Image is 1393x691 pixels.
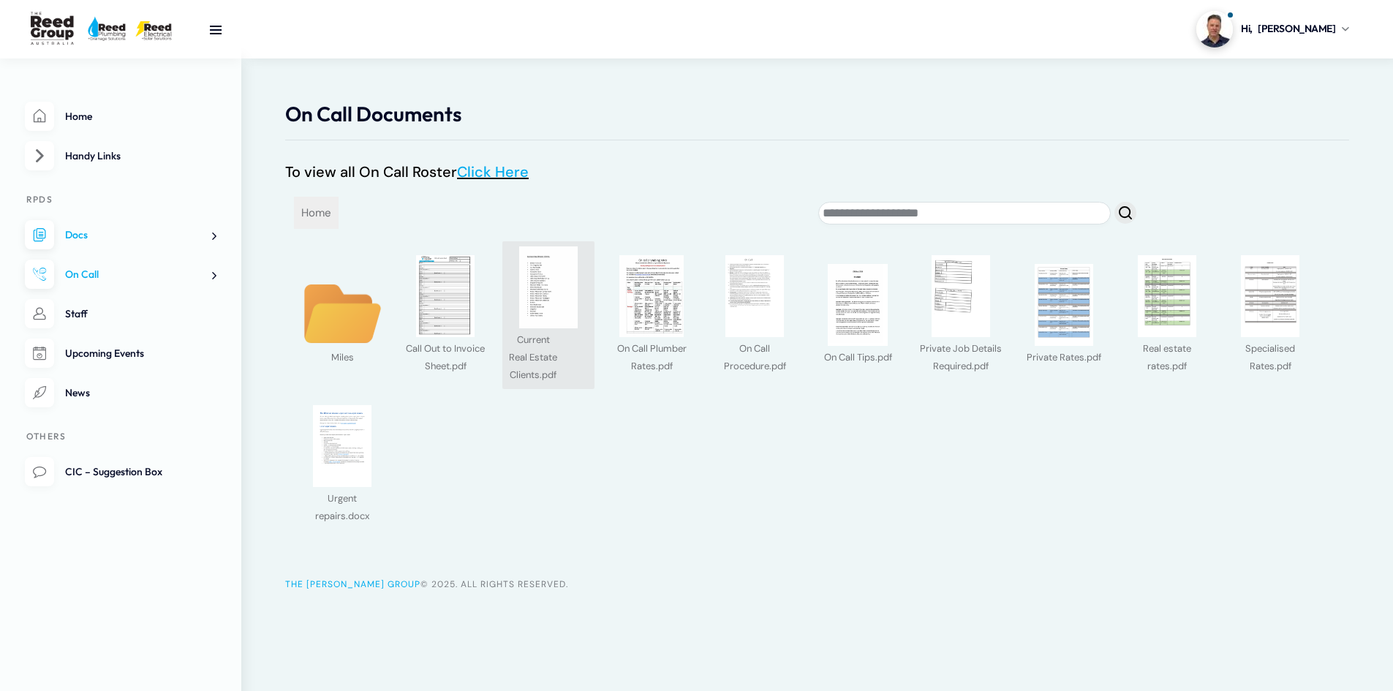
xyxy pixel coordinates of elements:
[1258,21,1336,37] span: [PERSON_NAME]
[605,250,698,380] div: name: On Call Plumber Rates.pdf size: 49 KB
[301,283,383,346] img: folder.svg
[1018,259,1110,371] div: name: Private Rates.pdf size: 108 KB
[301,405,383,487] img: thumbnail
[1023,264,1105,346] img: thumbnail
[285,575,1349,593] div: © 2025. All Rights Reserved.
[915,250,1007,380] div: name: Private Job Details Required.pdf size: 105 KB
[285,578,420,590] a: The [PERSON_NAME] Group
[1126,255,1208,337] img: thumbnail
[296,400,388,530] div: name: Urgent repairs.docx size: 26 KB
[399,250,491,380] div: name: Call Out to Invoice Sheet.pdf size: 64 KB
[714,337,796,375] div: On Call Procedure.pdf
[611,337,692,375] div: On Call Plumber Rates.pdf
[1126,337,1208,375] div: Real estate rates.pdf
[502,241,594,389] div: name: Current Real Estate Clients.pdf size: 22 KB
[1023,346,1105,366] div: Private Rates.pdf
[1241,21,1253,37] span: Hi,
[285,163,1349,181] p: To view all On Call Roster
[1224,250,1316,380] div: name: Specialised Rates.pdf size: 82 KB
[1229,337,1311,375] div: Specialised Rates.pdf
[1229,255,1311,337] img: thumbnail
[920,337,1002,375] div: Private Job Details Required.pdf
[1196,11,1233,48] img: Profile picture of Brendan
[294,197,339,229] span: Home
[1121,250,1213,380] div: name: Real estate rates.pdf size: 84 KB
[812,259,904,371] div: name: On Call Tips.pdf size: 75 KB
[920,255,1002,337] img: thumbnail
[817,264,899,346] img: thumbnail
[404,255,486,337] img: thumbnail
[575,351,589,365] div: Actions
[714,255,796,337] img: thumbnail
[457,162,529,181] a: Click Here
[404,337,486,375] div: Call Out to Invoice Sheet.pdf
[611,255,692,337] img: thumbnail
[1119,206,1132,219] img: search.svg
[1196,11,1349,48] a: Profile picture of BrendanHi,[PERSON_NAME]
[301,346,383,366] div: Miles
[507,246,589,328] img: thumbnail
[301,487,383,525] div: Urgent repairs.docx
[817,346,899,366] div: On Call Tips.pdf
[709,250,801,380] div: name: On Call Procedure.pdf size: 80 KB
[285,102,1349,126] h1: On Call Documents
[507,328,559,384] div: Current Real Estate Clients.pdf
